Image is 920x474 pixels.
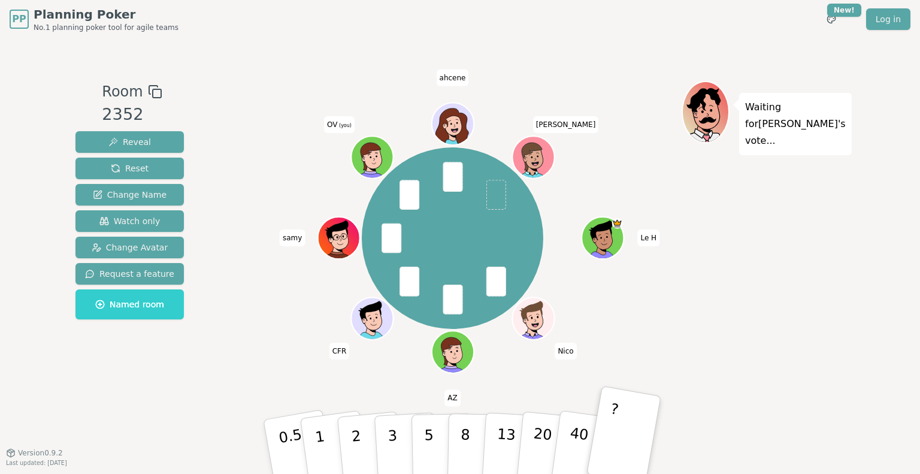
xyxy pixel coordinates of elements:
span: Named room [95,298,164,310]
span: Click to change your name [533,116,599,133]
span: Change Name [93,189,167,201]
div: 2352 [102,102,162,127]
span: Click to change your name [444,390,460,407]
span: PP [12,12,26,26]
span: Reset [111,162,149,174]
span: Click to change your name [555,343,576,360]
span: Version 0.9.2 [18,448,63,458]
a: Log in [866,8,910,30]
span: (you) [337,123,352,128]
span: Reveal [108,136,151,148]
span: Planning Poker [34,6,178,23]
button: Version0.9.2 [6,448,63,458]
button: Change Avatar [75,237,184,258]
button: New! [821,8,842,30]
p: Waiting for [PERSON_NAME] 's vote... [745,99,846,149]
div: New! [827,4,861,17]
a: PPPlanning PokerNo.1 planning poker tool for agile teams [10,6,178,32]
button: Click to change your avatar [352,138,392,177]
button: Change Name [75,184,184,206]
button: Request a feature [75,263,184,285]
button: Named room [75,289,184,319]
span: Last updated: [DATE] [6,460,67,466]
span: Click to change your name [329,343,350,360]
span: Le H is the host [612,218,622,229]
span: No.1 planning poker tool for agile teams [34,23,178,32]
span: Click to change your name [324,116,355,133]
span: Change Avatar [92,241,168,253]
span: Request a feature [85,268,174,280]
span: Click to change your name [280,230,305,246]
span: Watch only [99,215,161,227]
span: Click to change your name [437,70,469,86]
button: Reset [75,158,184,179]
span: Room [102,81,143,102]
button: Watch only [75,210,184,232]
span: Click to change your name [637,230,659,246]
p: ? [601,400,620,466]
button: Reveal [75,131,184,153]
